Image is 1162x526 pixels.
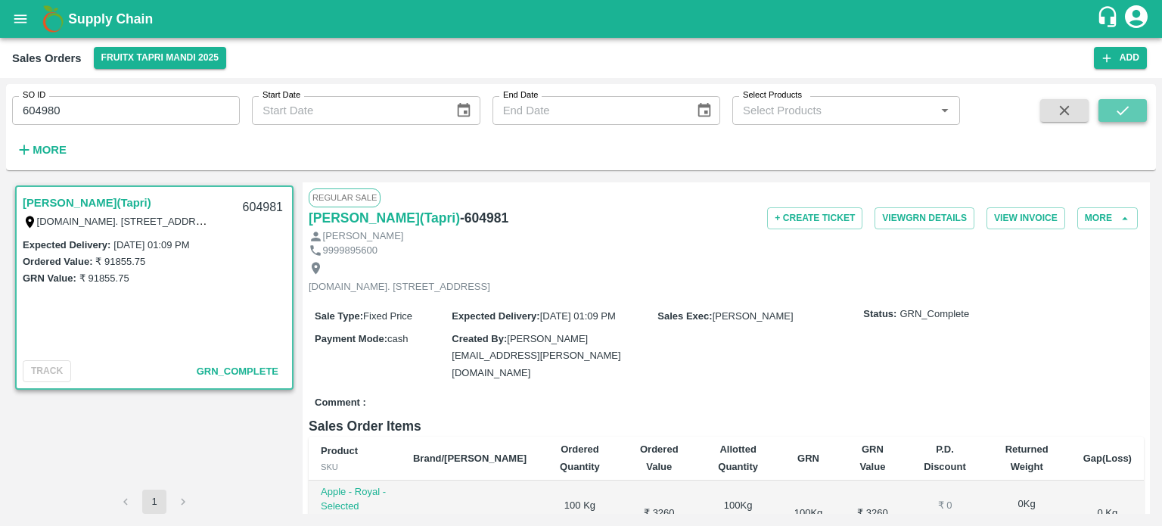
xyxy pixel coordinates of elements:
[387,333,408,344] span: cash
[79,272,129,284] label: ₹ 91855.75
[1123,3,1150,35] div: account of current user
[690,96,719,125] button: Choose date
[33,144,67,156] strong: More
[919,499,971,513] div: ₹ 0
[413,453,527,464] b: Brand/[PERSON_NAME]
[899,307,969,322] span: GRN_Complete
[12,48,82,68] div: Sales Orders
[113,239,189,251] label: [DATE] 01:09 PM
[23,272,76,284] label: GRN Value:
[111,490,197,514] nav: pagination navigation
[95,256,145,267] label: ₹ 91855.75
[986,207,1065,229] button: View Invoice
[460,207,508,229] h6: - 604981
[263,89,300,101] label: Start Date
[449,96,478,125] button: Choose date
[12,137,70,163] button: More
[234,190,292,226] div: 604981
[863,307,896,322] label: Status:
[321,460,389,474] div: SKU
[309,280,490,294] p: [DOMAIN_NAME]. [STREET_ADDRESS]
[3,2,38,36] button: open drawer
[68,11,153,26] b: Supply Chain
[1094,47,1147,69] button: Add
[363,310,412,322] span: Fixed Price
[38,4,68,34] img: logo
[23,239,110,251] label: Expected Delivery :
[1096,5,1123,33] div: customer-support
[68,8,1096,30] a: Supply Chain
[321,445,358,456] b: Product
[323,229,404,244] p: [PERSON_NAME]
[1083,453,1132,464] b: Gap(Loss)
[797,453,819,464] b: GRN
[767,207,862,229] button: + Create Ticket
[309,207,460,229] a: [PERSON_NAME](Tapri)
[321,485,389,513] p: Apple - Royal - Selected
[23,193,151,213] a: [PERSON_NAME](Tapri)
[23,256,92,267] label: Ordered Value:
[1077,207,1138,229] button: More
[37,215,219,227] label: [DOMAIN_NAME]. [STREET_ADDRESS]
[315,333,387,344] label: Payment Mode :
[94,47,226,69] button: Select DC
[23,89,45,101] label: SO ID
[540,310,616,322] span: [DATE] 01:09 PM
[309,188,381,207] span: Regular Sale
[718,444,758,472] b: Allotted Quantity
[12,96,240,125] input: Enter SO ID
[452,333,507,344] label: Created By :
[791,506,825,521] div: 100 Kg
[503,89,538,101] label: End Date
[197,366,278,377] span: GRN_Complete
[323,244,377,258] p: 9999895600
[560,444,600,472] b: Ordered Quantity
[309,416,1144,437] h6: Sales Order Items
[875,207,974,229] button: ViewGRN Details
[924,444,966,472] b: P.D. Discount
[743,89,802,101] label: Select Products
[142,490,166,514] button: page 1
[315,310,363,322] label: Sale Type :
[657,310,712,322] label: Sales Exec :
[935,101,955,120] button: Open
[315,396,366,410] label: Comment :
[452,333,620,378] span: [PERSON_NAME][EMAIL_ADDRESS][PERSON_NAME][DOMAIN_NAME]
[737,101,931,120] input: Select Products
[492,96,684,125] input: End Date
[859,444,885,472] b: GRN Value
[1005,444,1049,472] b: Returned Weight
[252,96,443,125] input: Start Date
[452,310,539,322] label: Expected Delivery :
[640,444,679,472] b: Ordered Value
[713,310,794,322] span: [PERSON_NAME]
